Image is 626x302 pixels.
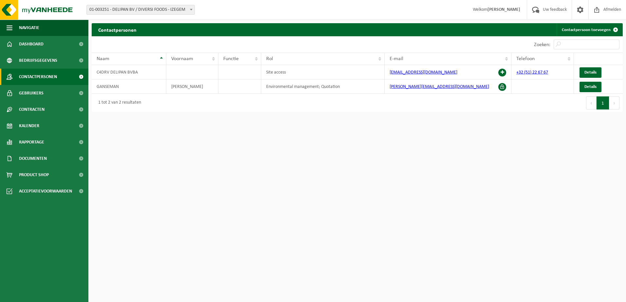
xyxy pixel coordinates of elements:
[597,96,609,109] button: 1
[19,118,39,134] span: Kalender
[516,56,535,61] span: Telefoon
[580,67,601,78] a: Details
[586,96,597,109] button: Previous
[19,134,44,150] span: Rapportage
[261,79,385,94] td: Environmental management; Quotation
[19,101,45,118] span: Contracten
[266,56,273,61] span: Rol
[19,167,49,183] span: Product Shop
[609,96,619,109] button: Next
[92,79,166,94] td: GANSEMAN
[166,79,218,94] td: [PERSON_NAME]
[19,69,57,85] span: Contactpersonen
[516,70,548,75] a: +32 (51) 22 67 67
[390,84,489,89] a: [PERSON_NAME][EMAIL_ADDRESS][DOMAIN_NAME]
[19,150,47,167] span: Documenten
[584,85,597,89] span: Details
[223,56,239,61] span: Functie
[92,23,143,36] h2: Contactpersonen
[390,56,403,61] span: E-mail
[261,65,385,79] td: Site access
[19,20,39,36] span: Navigatie
[534,42,550,47] label: Zoeken:
[488,7,520,12] strong: [PERSON_NAME]
[390,70,457,75] a: [EMAIL_ADDRESS][DOMAIN_NAME]
[19,85,44,101] span: Gebruikers
[92,65,166,79] td: C4DRV DELIPAN BVBA
[19,52,57,69] span: Bedrijfsgegevens
[97,56,109,61] span: Naam
[19,183,72,199] span: Acceptatievoorwaarden
[19,36,44,52] span: Dashboard
[584,70,597,75] span: Details
[95,97,141,109] div: 1 tot 2 van 2 resultaten
[171,56,193,61] span: Voornaam
[86,5,195,15] span: 01-003251 - DELIPAN BV / DIVERSI FOODS - IZEGEM
[580,82,601,92] a: Details
[87,5,194,14] span: 01-003251 - DELIPAN BV / DIVERSI FOODS - IZEGEM
[557,23,622,36] a: Contactpersoon toevoegen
